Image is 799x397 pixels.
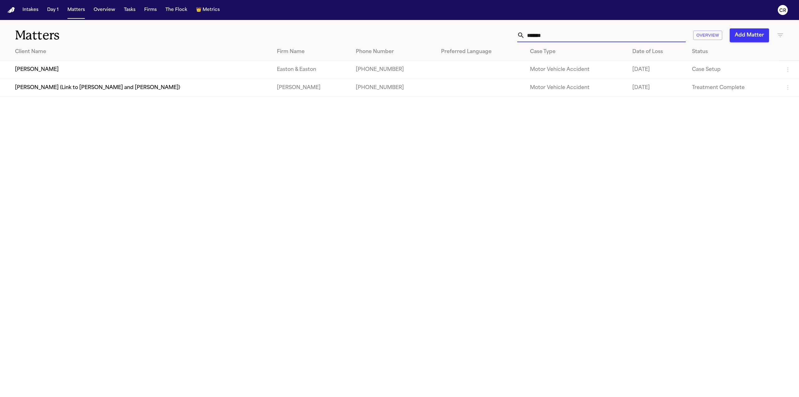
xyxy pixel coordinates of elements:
[351,79,436,97] td: [PHONE_NUMBER]
[45,4,61,16] button: Day 1
[163,4,190,16] button: The Flock
[632,48,682,56] div: Date of Loss
[20,4,41,16] button: Intakes
[272,79,351,97] td: [PERSON_NAME]
[7,7,15,13] img: Finch Logo
[277,48,346,56] div: Firm Name
[351,61,436,79] td: [PHONE_NUMBER]
[692,48,774,56] div: Status
[121,4,138,16] button: Tasks
[65,4,87,16] button: Matters
[356,48,431,56] div: Phone Number
[693,31,722,40] button: Overview
[272,61,351,79] td: Easton & Easton
[15,48,267,56] div: Client Name
[15,27,248,43] h1: Matters
[91,4,118,16] button: Overview
[687,61,779,79] td: Case Setup
[525,79,627,97] td: Motor Vehicle Accident
[441,48,520,56] div: Preferred Language
[7,7,15,13] a: Home
[142,4,159,16] button: Firms
[530,48,622,56] div: Case Type
[730,28,769,42] button: Add Matter
[627,79,687,97] td: [DATE]
[687,79,779,97] td: Treatment Complete
[525,61,627,79] td: Motor Vehicle Accident
[627,61,687,79] td: [DATE]
[194,4,222,16] button: crownMetrics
